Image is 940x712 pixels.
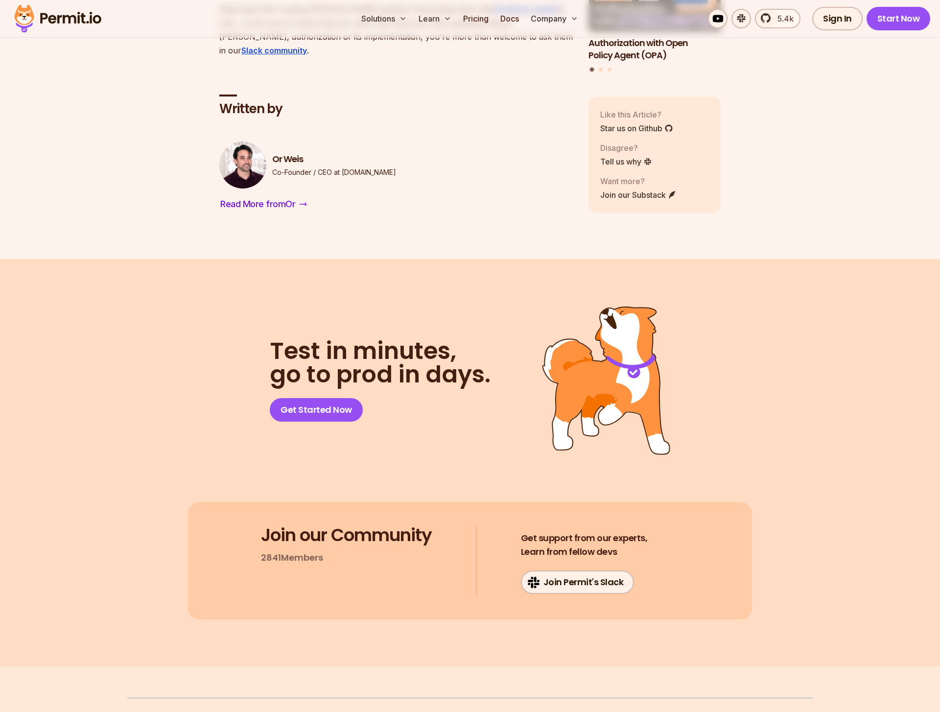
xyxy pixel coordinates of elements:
[219,196,308,212] a: Read More fromOr
[357,9,411,28] button: Solutions
[600,108,673,120] p: Like this Article?
[600,155,652,167] a: Tell us why
[270,339,491,363] span: Test in minutes,
[600,189,677,200] a: Join our Substack
[272,153,396,166] h3: Or Weis
[521,531,648,559] h4: Learn from fellow devs
[600,142,652,153] p: Disagree?
[415,9,455,28] button: Learn
[219,100,573,118] h2: Written by
[588,37,721,62] h3: Authorization with Open Policy Agent (OPA)
[755,9,800,28] a: 5.4k
[241,46,307,55] a: Slack community
[599,68,603,71] button: Go to slide 2
[812,7,863,30] a: Sign In
[270,339,491,386] h2: go to prod in days.
[272,167,396,177] p: Co-Founder / CEO at [DOMAIN_NAME]
[608,68,611,71] button: Go to slide 3
[590,68,594,72] button: Go to slide 1
[772,13,794,24] span: 5.4k
[270,398,363,422] a: Get Started Now
[459,9,493,28] a: Pricing
[600,175,677,187] p: Want more?
[600,122,673,134] a: Star us on Github
[496,9,523,28] a: Docs
[527,9,582,28] button: Company
[220,197,295,211] span: Read More from Or
[867,7,931,30] a: Start Now
[521,531,648,545] span: Get support from our experts,
[219,142,266,189] img: Or Weis
[10,2,106,35] img: Permit logo
[261,551,323,565] p: 2841 Members
[261,525,432,545] h3: Join our Community
[521,570,634,594] a: Join Permit's Slack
